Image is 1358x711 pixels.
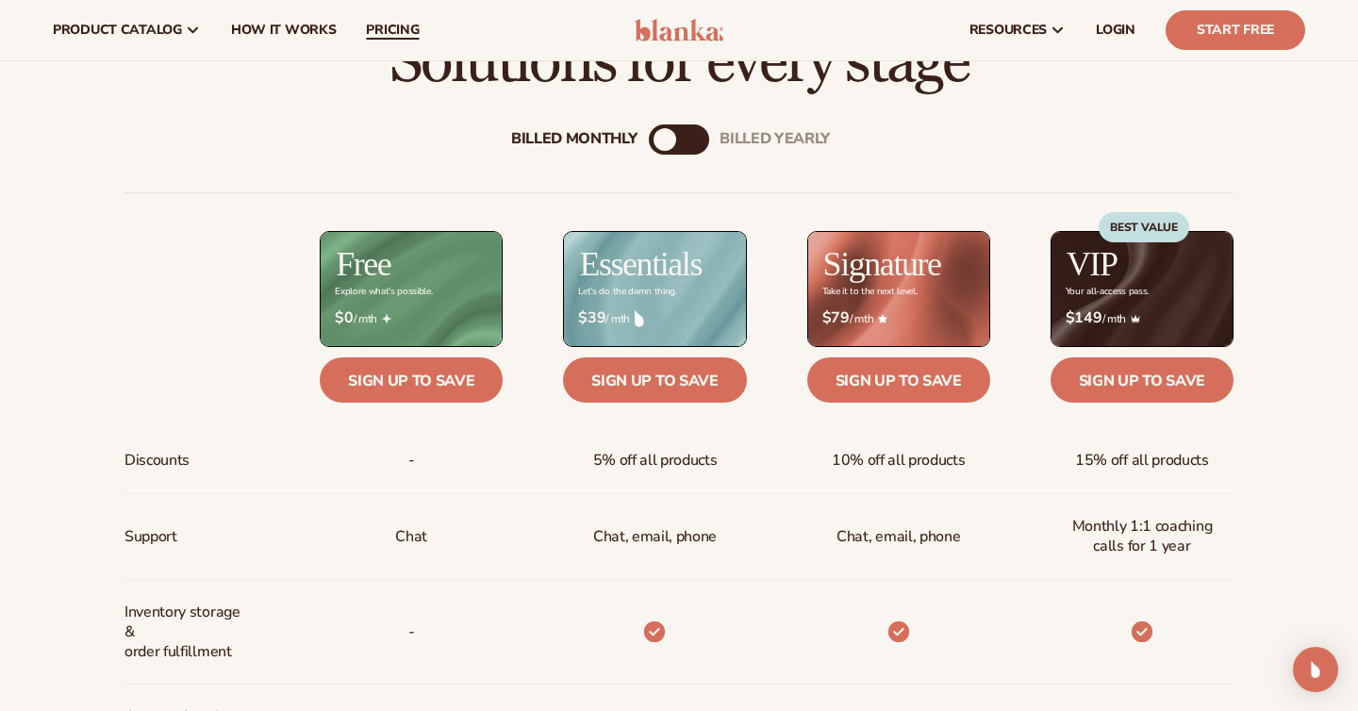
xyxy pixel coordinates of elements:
p: Chat [395,520,427,554]
h2: Signature [823,247,941,281]
h2: Free [336,247,390,281]
img: Free_Icon_bb6e7c7e-73f8-44bd-8ed0-223ea0fc522e.png [382,314,391,323]
span: - [408,615,415,650]
strong: $39 [578,309,605,327]
span: - [408,443,415,478]
span: Discounts [124,443,190,478]
div: Billed Monthly [511,131,638,149]
strong: $0 [335,309,353,327]
img: Signature_BG_eeb718c8-65ac-49e3-a4e5-327c6aa73146.jpg [808,232,989,346]
div: BEST VALUE [1099,212,1189,242]
span: How It Works [231,23,337,38]
span: resources [969,23,1047,38]
h2: VIP [1067,247,1118,281]
span: Chat, email, phone [836,520,960,554]
span: 15% off all products [1075,443,1209,478]
div: Your all-access pass. [1066,287,1149,297]
span: product catalog [53,23,182,38]
span: / mth [1066,309,1218,327]
span: pricing [366,23,419,38]
a: Sign up to save [807,357,990,403]
a: Sign up to save [320,357,503,403]
div: Open Intercom Messenger [1293,647,1338,692]
img: Essentials_BG_9050f826-5aa9-47d9-a362-757b82c62641.jpg [564,232,745,346]
img: VIP_BG_199964bd-3653-43bc-8a67-789d2d7717b9.jpg [1052,232,1233,346]
img: drop.png [635,310,644,327]
span: Monthly 1:1 coaching calls for 1 year [1066,509,1218,564]
img: Star_6.png [878,314,887,322]
span: / mth [578,309,731,327]
img: logo [635,19,724,41]
span: 5% off all products [593,443,718,478]
h2: Essentials [579,247,702,281]
strong: $79 [822,309,850,327]
h2: Solutions for every stage [53,31,1305,94]
strong: $149 [1066,309,1102,327]
a: Start Free [1166,10,1305,50]
span: 10% off all products [832,443,966,478]
p: Chat, email, phone [593,520,717,554]
a: Sign up to save [1051,357,1234,403]
span: / mth [335,309,488,327]
span: Inventory storage & order fulfillment [124,595,250,669]
span: / mth [822,309,975,327]
img: free_bg.png [321,232,502,346]
div: Let’s do the damn thing. [578,287,676,297]
span: Support [124,520,177,554]
div: Explore what's possible. [335,287,432,297]
div: Take it to the next level. [822,287,918,297]
span: LOGIN [1096,23,1135,38]
div: billed Yearly [720,131,830,149]
a: Sign up to save [563,357,746,403]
